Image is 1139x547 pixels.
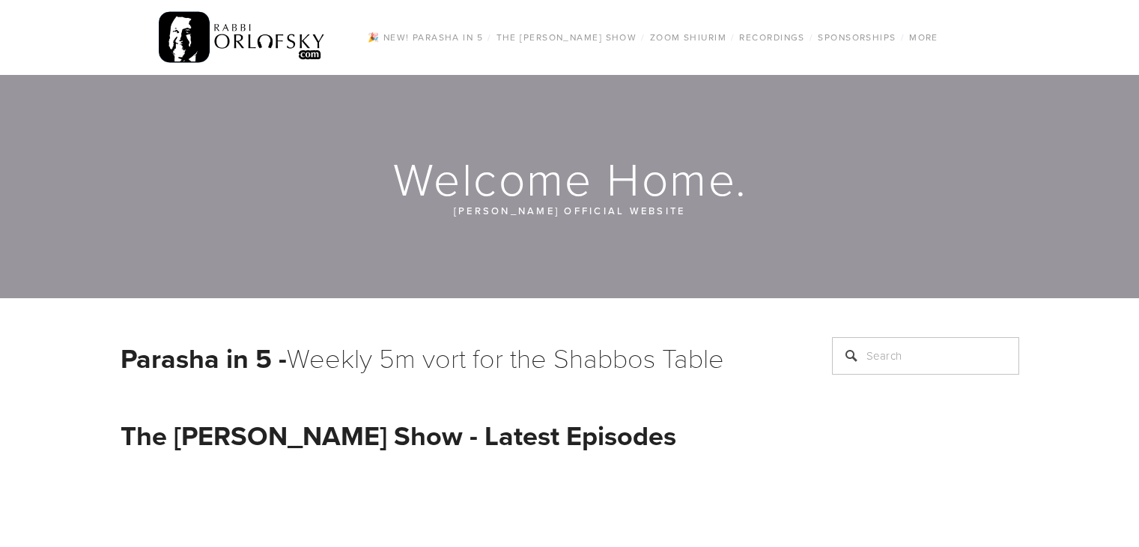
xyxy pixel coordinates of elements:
img: RabbiOrlofsky.com [159,8,326,67]
span: / [731,31,735,43]
p: [PERSON_NAME] official website [210,202,929,219]
span: / [810,31,813,43]
h1: Weekly 5m vort for the Shabbos Table [121,337,795,378]
a: The [PERSON_NAME] Show [492,28,642,47]
strong: Parasha in 5 - [121,339,287,378]
a: Sponsorships [813,28,900,47]
input: Search [832,337,1019,375]
span: / [488,31,491,43]
span: / [641,31,645,43]
a: Zoom Shiurim [646,28,731,47]
a: 🎉 NEW! Parasha in 5 [363,28,488,47]
a: More [905,28,943,47]
span: / [901,31,905,43]
strong: The [PERSON_NAME] Show - Latest Episodes [121,416,676,455]
h1: Welcome Home. [121,154,1021,202]
a: Recordings [735,28,809,47]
